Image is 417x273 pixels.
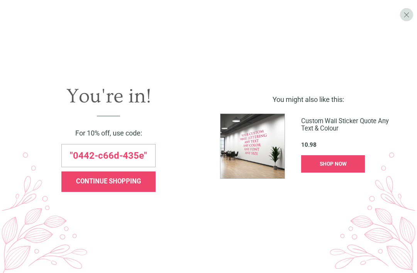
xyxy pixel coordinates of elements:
span: 10.98 [301,142,317,148]
span: "0442-c66d-435e" [70,151,147,160]
img: %5BWS-74142-XS-F-DI_1754659053552.jpg [220,114,285,179]
span: SHOP NOW [320,161,347,167]
span: X [403,10,410,19]
span: CONTINUE SHOPPING [76,178,141,185]
span: You're in! [66,85,151,108]
span: Custom Wall Sticker Quote Any Text & Colour [301,118,397,132]
span: You might also like this: [273,95,344,103]
span: For 10% off, use code: [75,129,142,137]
